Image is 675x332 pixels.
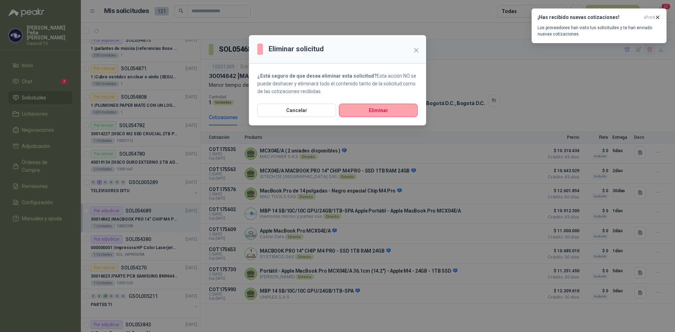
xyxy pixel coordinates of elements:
[257,72,418,95] p: Esta acción NO se puede deshacer y eliminará todo el contenido tanto de la solicitud como de las ...
[411,45,422,56] button: Close
[413,47,419,53] span: close
[257,73,377,79] strong: ¿Está seguro de que desea eliminar esta solicitud?
[339,104,418,117] button: Eliminar
[257,104,336,117] button: Cancelar
[269,44,324,54] h3: Eliminar solicitud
